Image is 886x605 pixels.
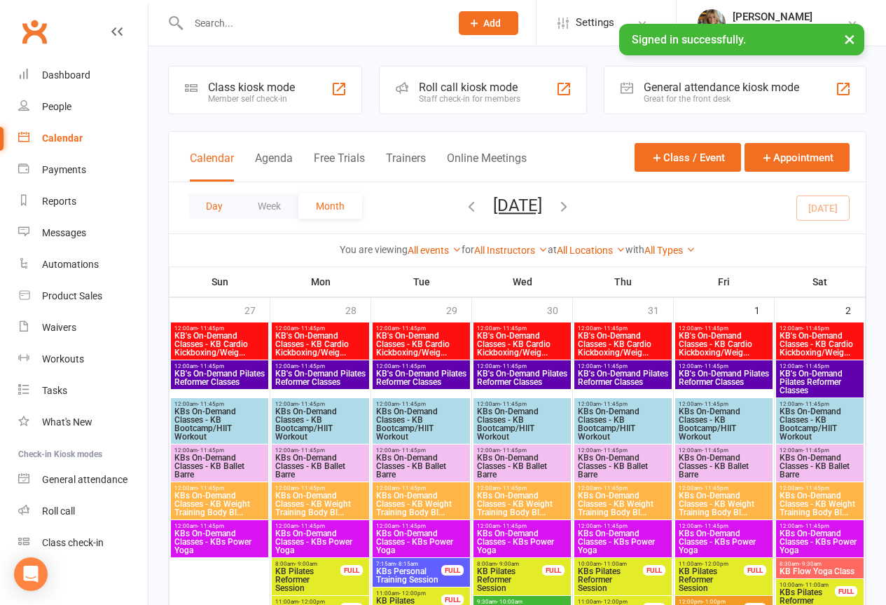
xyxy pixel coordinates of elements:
span: - 11:45pm [500,523,527,529]
span: 12:00am [275,485,366,491]
span: 11:00am [275,599,341,605]
div: FULL [744,565,766,576]
span: 12:00am [476,363,568,369]
span: KBs On-Demand Classes - KB Ballet Barre [476,454,568,479]
div: FULL [441,594,464,605]
span: - 11:45pm [601,363,628,369]
span: 12:00am [678,485,770,491]
span: 12:00am [577,447,669,454]
span: - 11:45pm [399,325,426,332]
div: Workouts [42,353,84,365]
span: - 11:45pm [702,363,728,369]
div: Class check-in [42,537,104,548]
span: 12:00am [577,363,669,369]
span: 12:00am [174,523,265,529]
span: 8:00am [476,561,543,567]
span: 12:00am [275,363,366,369]
input: Search... [184,13,441,33]
span: 12:00am [678,447,770,454]
div: Member self check-in [208,94,295,104]
span: 7:15am [375,561,442,567]
button: Day [188,193,240,219]
span: - 11:45pm [399,447,426,454]
span: 8:30am [779,561,861,567]
span: - 11:45pm [601,325,628,332]
span: Add [483,18,501,29]
span: KB's On-Demand Classes - KB Cardio Kickboxing/Weig... [174,332,265,357]
span: 12:00am [476,447,568,454]
strong: with [625,244,644,255]
span: - 11:45pm [399,485,426,491]
th: Wed [472,267,573,297]
span: KB's On-Demand Pilates Reformer Classes [476,369,568,386]
a: Class kiosk mode [18,527,148,559]
div: FULL [340,565,363,576]
span: 12:00am [375,447,467,454]
span: - 11:45pm [298,523,325,529]
span: - 11:45pm [198,523,224,529]
a: Messages [18,217,148,249]
span: 11:00am [577,599,644,605]
div: Waivers [42,322,76,333]
a: Tasks [18,375,148,407]
span: KB Flow Yoga Class [779,567,861,576]
span: KB Pilates Reformer Session [678,567,745,592]
span: KBs On-Demand Classes - KB Weight Training Body Bl... [174,491,265,517]
button: Trainers [386,151,426,182]
span: 12:00am [375,485,467,491]
div: KB Fitness [733,23,812,36]
div: Product Sales [42,290,102,301]
span: KBs On-Demand Classes - KBs Power Yoga [174,529,265,555]
span: KB's On-Demand Classes - KB Cardio Kickboxing/Weig... [476,332,568,357]
div: Open Intercom Messenger [14,557,48,591]
span: 12:00am [678,363,770,369]
span: - 11:45pm [198,401,224,407]
span: KBs On-Demand Classes - KB Ballet Barre [174,454,265,479]
span: KBs On-Demand Classes - KB Weight Training Body Bl... [779,491,861,517]
span: Settings [576,7,614,39]
th: Fri [674,267,775,297]
span: KBs On-Demand Classes - KB Weight Training Body Bl... [375,491,467,517]
span: - 10:00am [497,599,522,605]
span: 12:00am [275,401,366,407]
span: KBs On-Demand Classes - KBs Power Yoga [476,529,568,555]
div: General attendance [42,474,127,485]
th: Tue [371,267,472,297]
button: Free Trials [314,151,365,182]
div: Roll call [42,505,75,517]
span: KBs On-Demand Classes - KB Bootcamp/HIIT Workout [174,407,265,441]
span: KBs On-Demand Classes - KBs Power Yoga [577,529,669,555]
a: Calendar [18,123,148,154]
span: 12:00am [577,325,669,332]
span: - 11:45pm [500,447,527,454]
span: - 11:45pm [298,325,325,332]
span: 8:00am [275,561,341,567]
span: 9:30am [476,599,568,605]
button: × [837,24,862,54]
span: 12:00am [779,401,861,407]
span: - 11:45pm [803,325,829,332]
span: - 12:00pm [399,590,426,597]
span: 12:00am [275,523,366,529]
th: Sat [775,267,866,297]
span: - 11:45pm [399,523,426,529]
span: Signed in successfully. [632,33,746,46]
div: Staff check-in for members [419,94,520,104]
a: General attendance kiosk mode [18,464,148,496]
div: What's New [42,416,92,428]
span: - 11:45pm [198,485,224,491]
span: 12:00am [678,523,770,529]
span: KBs On-Demand Classes - KB Weight Training Body Bl... [476,491,568,517]
span: KBs On-Demand Classes - KB Bootcamp/HIIT Workout [275,407,366,441]
span: - 11:45pm [702,401,728,407]
span: 12:00am [779,523,861,529]
span: KB's On-Demand Pilates Reformer Classes [678,369,770,386]
span: KBs On-Demand Classes - KBs Power Yoga [375,529,467,555]
a: All Instructors [474,245,548,256]
div: 27 [244,298,270,321]
a: Payments [18,154,148,186]
span: KB's On-Demand Classes - KB Cardio Kickboxing/Weig... [678,332,770,357]
span: KBs On-Demand Classes - KBs Power Yoga [678,529,770,555]
span: KB's On-Demand Pilates Reformer Classes [375,369,467,386]
span: - 11:45pm [298,447,325,454]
